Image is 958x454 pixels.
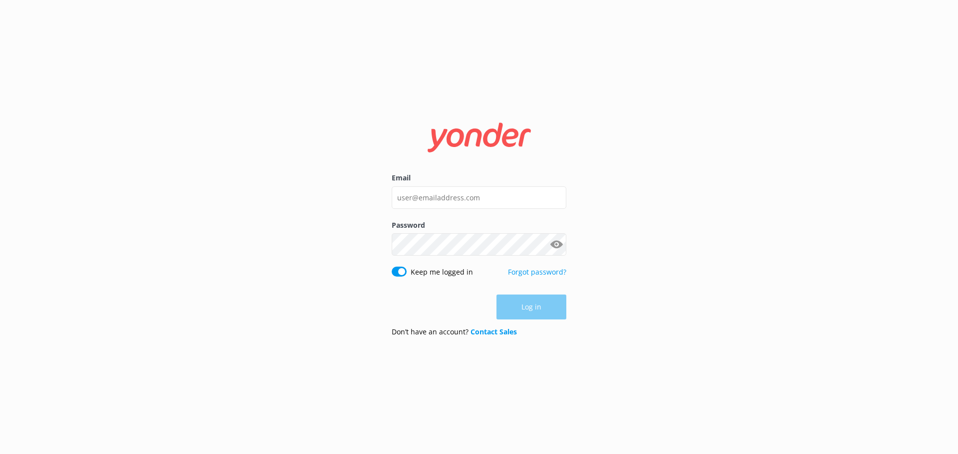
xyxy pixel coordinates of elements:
[411,267,473,278] label: Keep me logged in
[546,235,566,255] button: Show password
[392,172,566,183] label: Email
[508,267,566,277] a: Forgot password?
[392,220,566,231] label: Password
[392,186,566,209] input: user@emailaddress.com
[392,326,517,337] p: Don’t have an account?
[471,327,517,336] a: Contact Sales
